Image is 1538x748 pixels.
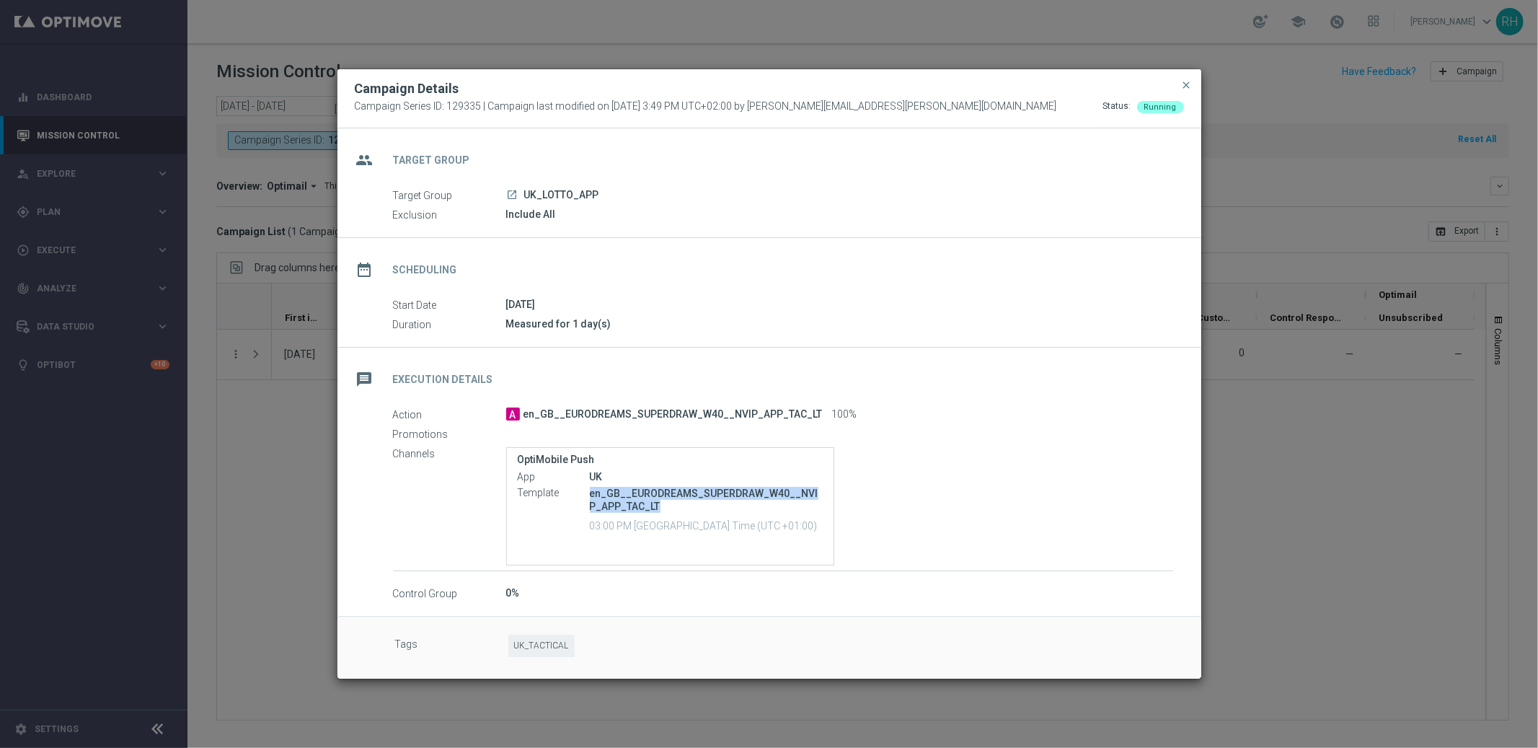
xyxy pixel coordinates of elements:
[393,373,493,387] h2: Execution Details
[506,317,1173,331] div: Measured for 1 day(s)
[393,587,506,600] label: Control Group
[355,100,1057,113] span: Campaign Series ID: 129335 | Campaign last modified on [DATE] 3:49 PM UTC+02:00 by [PERSON_NAME][...
[393,447,506,460] label: Channels
[518,471,590,484] label: App
[393,299,506,312] label: Start Date
[352,366,378,392] i: message
[506,189,519,202] a: launch
[1144,102,1177,112] span: Running
[506,207,1173,221] div: Include All
[393,318,506,331] label: Duration
[832,408,857,421] span: 100%
[506,408,520,421] span: A
[393,428,506,441] label: Promotions
[355,80,459,97] h2: Campaign Details
[518,487,590,500] label: Template
[1103,100,1131,113] div: Status:
[508,635,575,657] span: UK_TACTICAL
[590,487,823,513] p: en_GB__EURODREAMS_SUPERDRAW_W40__NVIP_APP_TAC_LT
[507,189,518,201] i: launch
[1137,100,1184,112] colored-tag: Running
[506,586,1173,600] div: 0%
[393,408,506,421] label: Action
[393,189,506,202] label: Target Group
[352,147,378,173] i: group
[518,454,823,466] label: OptiMobile Push
[523,408,823,421] span: en_GB__EURODREAMS_SUPERDRAW_W40__NVIP_APP_TAC_LT
[506,297,1173,312] div: [DATE]
[524,189,599,202] span: UK_LOTTO_APP
[590,518,823,532] p: 03:00 PM [GEOGRAPHIC_DATA] Time (UTC +01:00)
[393,208,506,221] label: Exclusion
[393,263,457,277] h2: Scheduling
[395,635,508,657] label: Tags
[393,154,470,167] h2: Target Group
[590,470,823,484] div: UK
[1181,79,1193,91] span: close
[352,257,378,283] i: date_range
